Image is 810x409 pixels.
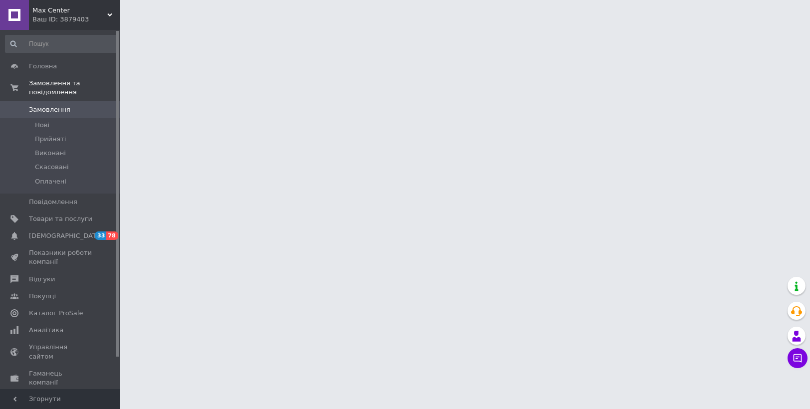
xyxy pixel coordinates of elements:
span: Повідомлення [29,198,77,206]
span: Управління сайтом [29,343,92,361]
span: Товари та послуги [29,214,92,223]
span: Замовлення [29,105,70,114]
span: Аналітика [29,326,63,335]
span: Гаманець компанії [29,369,92,387]
span: Замовлення та повідомлення [29,79,120,97]
span: 78 [106,231,118,240]
span: Показники роботи компанії [29,248,92,266]
span: 33 [95,231,106,240]
span: Головна [29,62,57,71]
span: Оплачені [35,177,66,186]
span: Покупці [29,292,56,301]
span: [DEMOGRAPHIC_DATA] [29,231,103,240]
span: Виконані [35,149,66,158]
span: Каталог ProSale [29,309,83,318]
button: Чат з покупцем [788,348,808,368]
span: Max Center [32,6,107,15]
input: Пошук [5,35,118,53]
span: Нові [35,121,49,130]
span: Відгуки [29,275,55,284]
span: Прийняті [35,135,66,144]
span: Скасовані [35,163,69,172]
div: Ваш ID: 3879403 [32,15,120,24]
